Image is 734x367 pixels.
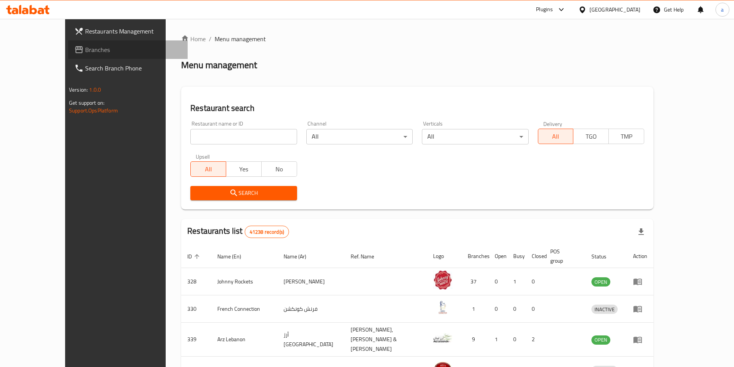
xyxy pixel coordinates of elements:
span: INACTIVE [591,305,618,314]
button: All [538,129,574,144]
td: 0 [507,323,526,357]
label: Upsell [196,154,210,159]
span: Ref. Name [351,252,384,261]
div: Menu [633,304,647,313]
div: [GEOGRAPHIC_DATA] [590,5,640,14]
td: Arz Lebanon [211,323,277,357]
td: 0 [489,268,507,295]
button: No [261,161,297,177]
span: POS group [550,247,576,265]
span: OPEN [591,278,610,287]
div: Total records count [245,226,289,238]
span: ID [187,252,202,261]
span: No [265,164,294,175]
td: [PERSON_NAME],[PERSON_NAME] & [PERSON_NAME] [344,323,427,357]
th: Open [489,245,507,268]
h2: Menu management [181,59,257,71]
span: Name (En) [217,252,251,261]
span: Get support on: [69,98,104,108]
span: Branches [85,45,181,54]
th: Action [627,245,653,268]
label: Delivery [543,121,563,126]
td: 0 [526,295,544,323]
span: TMP [612,131,641,142]
td: 1 [489,323,507,357]
td: 330 [181,295,211,323]
td: 1 [462,295,489,323]
span: Restaurants Management [85,27,181,36]
td: 0 [526,268,544,295]
span: 41238 record(s) [245,228,289,236]
h2: Restaurant search [190,102,644,114]
button: TMP [608,129,644,144]
h2: Restaurants list [187,225,289,238]
div: All [422,129,528,144]
nav: breadcrumb [181,34,653,44]
span: 1.0.0 [89,85,101,95]
a: Support.OpsPlatform [69,106,118,116]
td: 37 [462,268,489,295]
img: Arz Lebanon [433,328,452,348]
a: Search Branch Phone [68,59,188,77]
span: a [721,5,724,14]
td: 9 [462,323,489,357]
div: Plugins [536,5,553,14]
td: 339 [181,323,211,357]
span: OPEN [591,335,610,344]
td: [PERSON_NAME] [277,268,344,295]
th: Busy [507,245,526,268]
span: All [541,131,571,142]
td: أرز [GEOGRAPHIC_DATA] [277,323,344,357]
th: Closed [526,245,544,268]
span: Yes [229,164,259,175]
td: 328 [181,268,211,295]
button: All [190,161,226,177]
td: 1 [507,268,526,295]
span: Search Branch Phone [85,64,181,73]
button: Yes [226,161,262,177]
img: French Connection [433,298,452,317]
span: All [194,164,223,175]
span: Search [197,188,291,198]
th: Branches [462,245,489,268]
span: TGO [576,131,606,142]
td: 0 [489,295,507,323]
a: Restaurants Management [68,22,188,40]
span: Menu management [215,34,266,44]
div: All [306,129,413,144]
img: Johnny Rockets [433,270,452,290]
th: Logo [427,245,462,268]
div: Export file [632,223,650,241]
div: Menu [633,277,647,286]
td: فرنش كونكشن [277,295,344,323]
a: Branches [68,40,188,59]
span: Status [591,252,616,261]
div: Menu [633,335,647,344]
li: / [209,34,212,44]
button: Search [190,186,297,200]
input: Search for restaurant name or ID.. [190,129,297,144]
button: TGO [573,129,609,144]
span: Name (Ar) [284,252,316,261]
td: French Connection [211,295,277,323]
td: Johnny Rockets [211,268,277,295]
td: 0 [507,295,526,323]
td: 2 [526,323,544,357]
span: Version: [69,85,88,95]
a: Home [181,34,206,44]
